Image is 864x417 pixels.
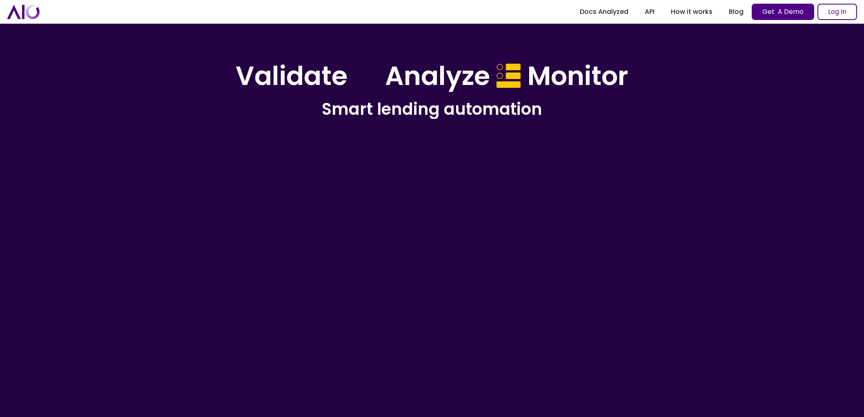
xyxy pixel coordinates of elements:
a: Blog [721,4,752,19]
a: Log In [817,4,857,20]
a: Docs Analyzed [572,4,637,19]
a: API [637,4,663,19]
h1: Monitor [528,60,628,92]
a: Get A Demo [752,4,814,20]
h2: Smart lending automation [199,98,665,120]
a: home [7,4,40,19]
a: How it works [663,4,721,19]
h1: Analyze [385,60,490,92]
h1: Validate [236,60,347,92]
